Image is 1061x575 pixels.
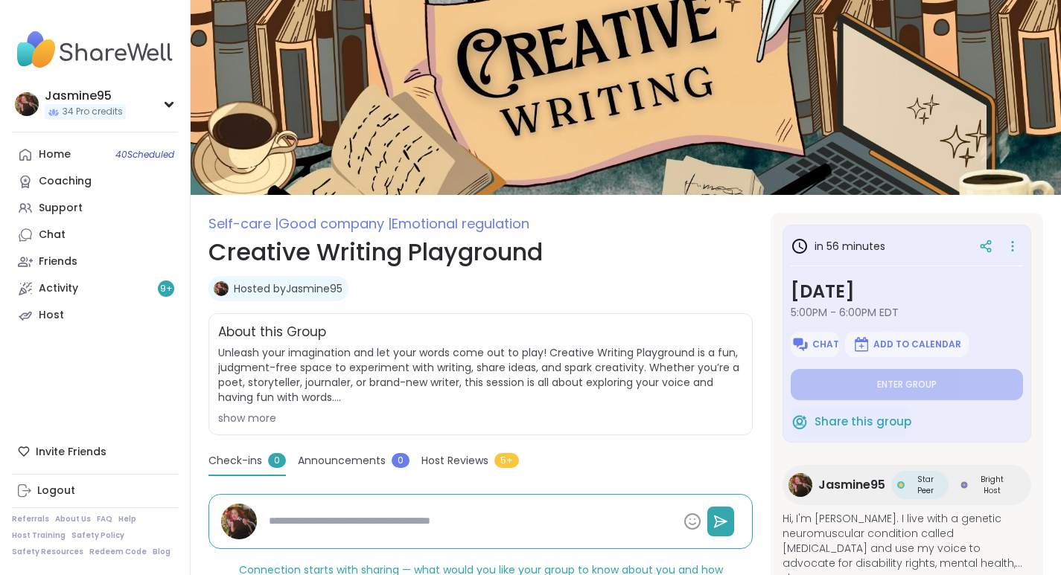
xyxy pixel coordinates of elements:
[15,92,39,116] img: Jasmine95
[812,338,839,350] span: Chat
[873,338,961,350] span: Add to Calendar
[494,453,519,468] span: 5+
[45,88,126,104] div: Jasmine95
[788,473,812,497] img: Jasmine95
[853,335,870,353] img: ShareWell Logomark
[298,453,386,469] span: Announcements
[12,222,178,248] a: Chat
[12,24,178,76] img: ShareWell Nav Logo
[71,530,124,541] a: Safety Policy
[214,281,229,296] img: Jasmine95
[39,174,92,189] div: Coaching
[392,214,529,233] span: Emotional regulation
[160,283,173,295] span: 9 +
[12,141,178,168] a: Home40Scheduled
[818,476,885,494] span: Jasmine95
[845,332,969,357] button: Add to Calendar
[208,453,262,469] span: Check-ins
[37,484,75,498] div: Logout
[39,147,71,162] div: Home
[218,411,743,425] div: show more
[39,254,77,269] div: Friends
[783,511,1031,571] span: Hi, I'm [PERSON_NAME]. I live with a genetic neuromuscular condition called [MEDICAL_DATA] and us...
[97,514,112,524] a: FAQ
[208,234,753,270] h1: Creative Writing Playground
[221,504,257,539] img: Jasmine95
[791,305,1023,320] span: 5:00PM - 6:00PM EDT
[268,453,286,468] span: 0
[971,474,1013,496] span: Bright Host
[12,302,178,329] a: Host
[791,413,809,431] img: ShareWell Logomark
[218,345,743,405] span: Unleash your imagination and let your words come out to play! Creative Writing Playground is a fu...
[12,514,49,524] a: Referrals
[12,275,178,302] a: Activity9+
[63,106,123,118] span: 34 Pro credits
[12,248,178,275] a: Friends
[208,214,278,233] span: Self-care |
[12,438,178,465] div: Invite Friends
[12,168,178,195] a: Coaching
[234,281,342,296] a: Hosted byJasmine95
[877,379,937,391] span: Enter group
[39,228,66,242] div: Chat
[55,514,91,524] a: About Us
[815,414,911,431] span: Share this group
[218,323,326,342] h2: About this Group
[115,149,174,161] span: 40 Scheduled
[392,453,410,468] span: 0
[278,214,392,233] span: Good company |
[791,237,885,255] h3: in 56 minutes
[791,278,1023,305] h3: [DATE]
[12,195,178,222] a: Support
[897,481,905,489] img: Star Peer
[39,281,78,296] div: Activity
[960,481,968,489] img: Bright Host
[39,308,64,323] div: Host
[118,514,136,524] a: Help
[12,547,83,557] a: Safety Resources
[12,530,66,541] a: Host Training
[39,201,83,216] div: Support
[791,406,911,437] button: Share this group
[783,465,1031,505] a: Jasmine95Jasmine95Star PeerStar PeerBright HostBright Host
[89,547,147,557] a: Redeem Code
[153,547,171,557] a: Blog
[12,478,178,504] a: Logout
[791,335,809,353] img: ShareWell Logomark
[421,453,488,469] span: Host Reviews
[908,474,943,496] span: Star Peer
[791,369,1023,400] button: Enter group
[791,332,838,357] button: Chat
